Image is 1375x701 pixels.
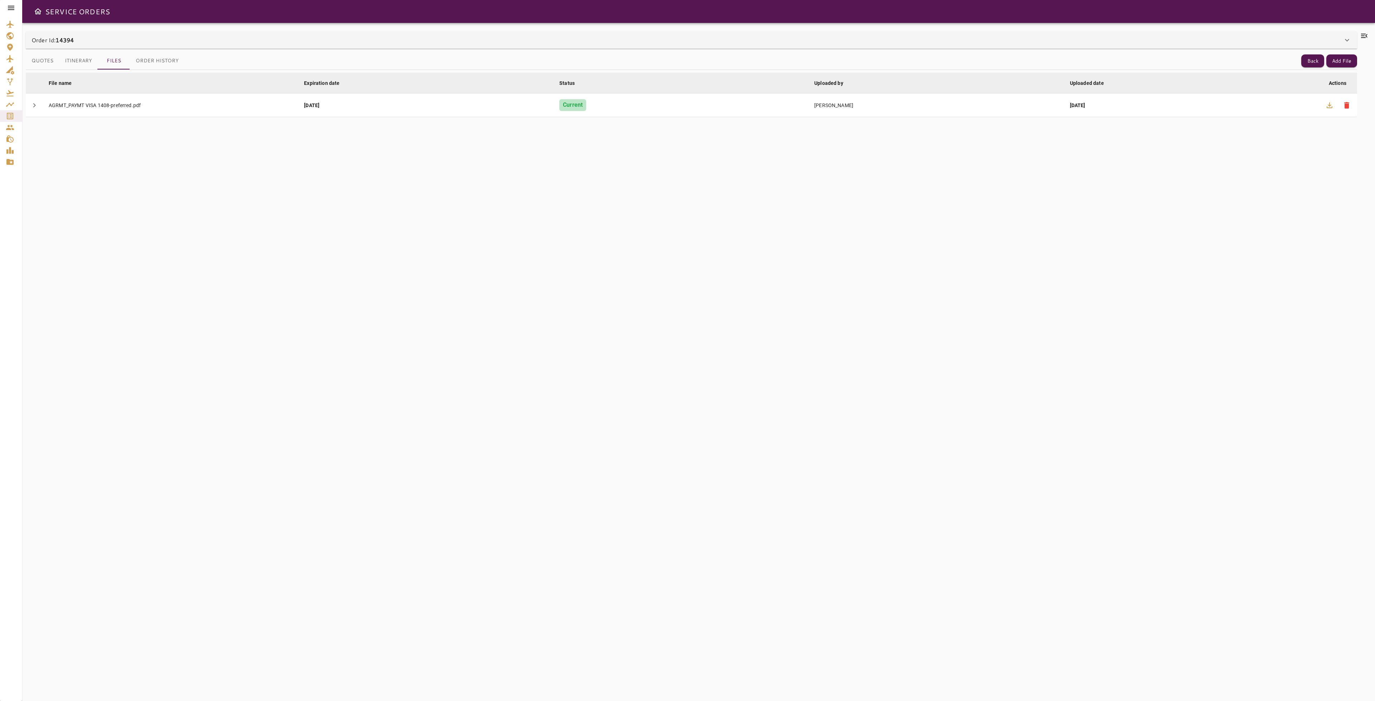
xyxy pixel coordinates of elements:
div: [DATE] [1070,102,1314,109]
p: Order Id: [32,36,74,44]
button: Add File [1326,54,1357,68]
div: [DATE] [304,102,548,109]
span: delete [1342,101,1351,110]
button: Delete file [1338,97,1355,114]
button: Back [1301,54,1324,68]
span: Status [559,79,584,87]
div: Current [559,99,586,111]
button: Files [98,52,130,69]
div: Order Id:14394 [26,32,1357,49]
div: [PERSON_NAME] [814,102,1058,109]
span: Uploaded by [814,79,853,87]
div: Uploaded date [1070,79,1104,87]
span: File name [49,79,81,87]
div: Uploaded by [814,79,843,87]
div: File name [49,79,72,87]
h6: SERVICE ORDERS [45,6,110,17]
button: Quotes [26,52,59,69]
div: Status [559,79,575,87]
span: Uploaded date [1070,79,1113,87]
button: Order History [130,52,184,69]
div: AGRMT_PAYMT VISA 1408-preferred.pdf [49,102,293,109]
div: Expiration date [304,79,339,87]
button: Open drawer [31,4,45,19]
span: Expiration date [304,79,349,87]
button: Itinerary [59,52,98,69]
button: Download file [1321,97,1338,114]
div: basic tabs example [26,52,184,69]
b: 14394 [56,36,74,44]
span: chevron_right [30,101,39,110]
